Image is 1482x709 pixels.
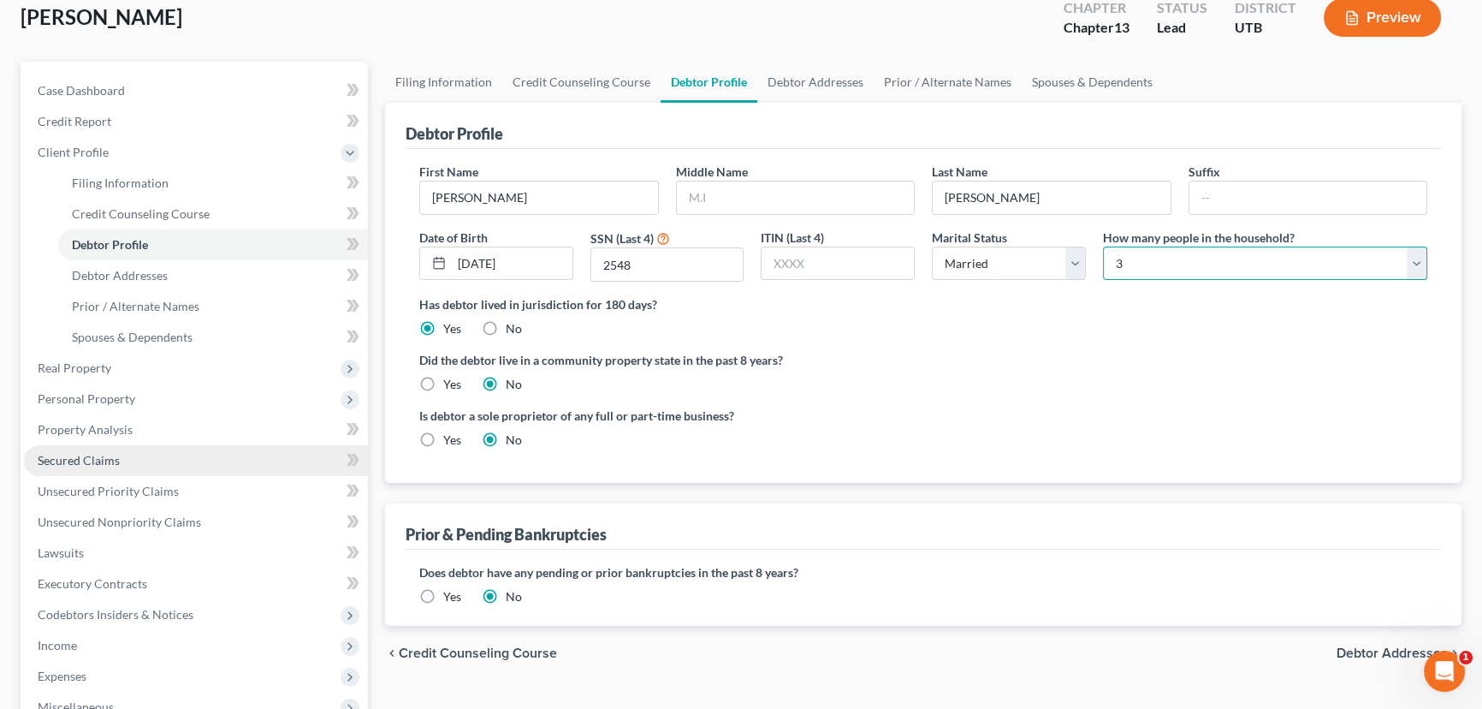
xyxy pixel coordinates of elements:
[72,268,168,283] span: Debtor Addresses
[1337,646,1448,660] span: Debtor Addresses
[419,407,915,425] label: Is debtor a sole proprietor of any full or part-time business?
[24,106,368,137] a: Credit Report
[419,163,478,181] label: First Name
[24,445,368,476] a: Secured Claims
[399,646,557,660] span: Credit Counseling Course
[502,62,661,103] a: Credit Counseling Course
[443,588,461,605] label: Yes
[58,260,368,291] a: Debtor Addresses
[761,229,824,247] label: ITIN (Last 4)
[419,351,1427,369] label: Did the debtor live in a community property state in the past 8 years?
[24,414,368,445] a: Property Analysis
[1189,163,1220,181] label: Suffix
[38,422,133,437] span: Property Analysis
[58,168,368,199] a: Filing Information
[591,248,744,281] input: XXXX
[385,62,502,103] a: Filing Information
[874,62,1022,103] a: Prior / Alternate Names
[677,182,915,214] input: M.I
[38,360,111,375] span: Real Property
[932,229,1007,247] label: Marital Status
[38,114,111,128] span: Credit Report
[1235,18,1296,38] div: UTB
[38,545,84,560] span: Lawsuits
[385,646,557,660] button: chevron_left Credit Counseling Course
[419,563,1427,581] label: Does debtor have any pending or prior bankruptcies in the past 8 years?
[38,607,193,622] span: Codebtors Insiders & Notices
[1064,18,1129,38] div: Chapter
[1337,646,1461,660] button: Debtor Addresses chevron_right
[21,4,182,29] span: [PERSON_NAME]
[506,432,522,449] label: No
[38,484,179,498] span: Unsecured Priority Claims
[1022,62,1163,103] a: Spouses & Dependents
[590,229,654,247] label: SSN (Last 4)
[443,320,461,337] label: Yes
[72,206,210,221] span: Credit Counseling Course
[506,376,522,393] label: No
[419,295,1427,313] label: Has debtor lived in jurisdiction for 180 days?
[72,299,199,313] span: Prior / Alternate Names
[933,182,1171,214] input: --
[24,569,368,599] a: Executory Contracts
[58,229,368,260] a: Debtor Profile
[38,145,109,159] span: Client Profile
[932,163,987,181] label: Last Name
[58,322,368,353] a: Spouses & Dependents
[58,291,368,322] a: Prior / Alternate Names
[38,453,120,468] span: Secured Claims
[24,538,368,569] a: Lawsuits
[385,646,399,660] i: chevron_left
[58,199,368,229] a: Credit Counseling Course
[1103,229,1295,247] label: How many people in the household?
[24,476,368,507] a: Unsecured Priority Claims
[506,320,522,337] label: No
[1114,19,1129,35] span: 13
[24,507,368,538] a: Unsecured Nonpriority Claims
[420,182,658,214] input: --
[38,515,201,529] span: Unsecured Nonpriority Claims
[38,391,135,406] span: Personal Property
[38,576,147,591] span: Executory Contracts
[506,588,522,605] label: No
[38,669,86,683] span: Expenses
[24,75,368,106] a: Case Dashboard
[1424,651,1465,692] iframe: Intercom live chat
[406,123,503,144] div: Debtor Profile
[757,62,874,103] a: Debtor Addresses
[1157,18,1207,38] div: Lead
[1448,646,1461,660] i: chevron_right
[762,247,914,280] input: XXXX
[1189,182,1427,214] input: --
[406,524,607,545] div: Prior & Pending Bankruptcies
[443,432,461,449] label: Yes
[1459,651,1473,664] span: 1
[419,229,488,247] label: Date of Birth
[72,237,148,252] span: Debtor Profile
[38,638,77,652] span: Income
[676,163,748,181] label: Middle Name
[72,330,193,344] span: Spouses & Dependents
[72,176,169,190] span: Filing Information
[443,376,461,393] label: Yes
[38,83,125,98] span: Case Dashboard
[452,247,572,280] input: MM/DD/YYYY
[661,62,757,103] a: Debtor Profile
